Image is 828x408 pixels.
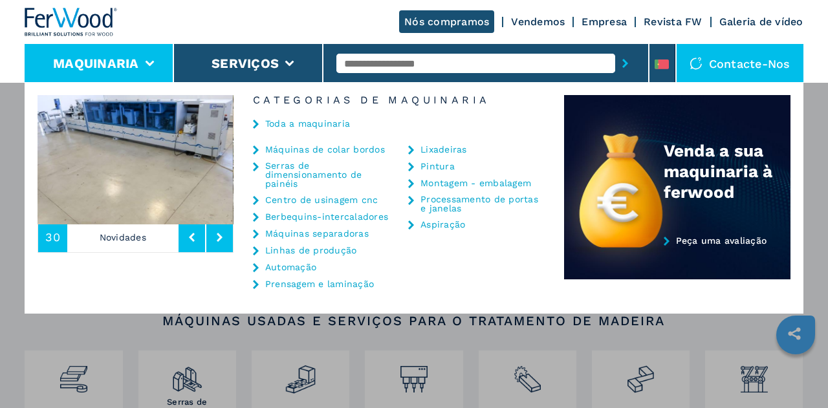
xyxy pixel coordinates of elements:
[265,145,385,154] a: Máquinas de colar bordos
[420,220,465,229] a: Aspiração
[564,235,790,280] a: Peça uma avaliação
[265,246,357,255] a: Linhas de produção
[265,119,350,128] a: Toda a maquinaria
[420,145,467,154] a: Lixadeiras
[53,56,139,71] button: Maquinaria
[45,231,60,243] span: 30
[234,95,564,105] h6: Categorias de maquinaria
[420,195,545,213] a: Processamento de portas e janelas
[615,48,635,78] button: submit-button
[233,95,428,224] img: image
[265,279,374,288] a: Prensagem e laminação
[265,263,316,272] a: Automação
[677,44,803,83] div: Contacte-nos
[719,16,803,28] a: Galeria de vídeo
[582,16,627,28] a: Empresa
[664,140,790,202] div: Venda a sua maquinaria à ferwood
[690,57,703,70] img: Contacte-nos
[399,10,494,33] a: Nós compramos
[644,16,703,28] a: Revista FW
[25,8,118,36] img: Ferwood
[420,162,455,171] a: Pintura
[38,95,233,224] img: image
[265,229,369,238] a: Máquinas separadoras
[265,212,388,221] a: Berbequins-intercaladores
[511,16,565,28] a: Vendemos
[420,178,531,188] a: Montagem - embalagem
[265,161,390,188] a: Serras de dimensionamento de painéis
[265,195,378,204] a: Centro de usinagem cnc
[67,222,179,252] p: Novidades
[212,56,279,71] button: Serviços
